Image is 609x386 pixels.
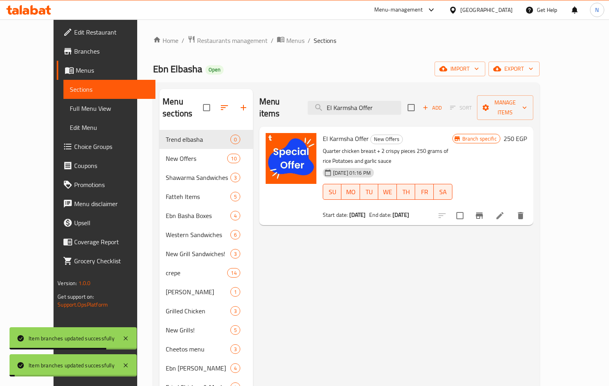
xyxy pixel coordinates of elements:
[57,213,155,232] a: Upsell
[188,35,268,46] a: Restaurants management
[230,344,240,354] div: items
[403,99,419,116] span: Select section
[74,161,149,170] span: Coupons
[231,250,240,258] span: 3
[393,210,409,220] b: [DATE]
[360,184,379,200] button: TU
[483,98,527,118] span: Manage items
[323,184,341,200] button: SU
[166,325,230,335] span: New Grills!
[166,363,230,373] span: Ebn [PERSON_NAME]
[159,282,253,301] div: [PERSON_NAME]1
[63,99,155,118] a: Full Menu View
[266,133,316,184] img: El Karmsha Offer
[182,36,184,45] li: /
[74,199,149,208] span: Menu disclaimer
[323,210,348,220] span: Start date:
[166,135,230,144] span: Trend elbasha
[57,137,155,156] a: Choice Groups
[159,130,253,149] div: Trend elbasha0
[370,135,403,144] div: New Offers
[74,46,149,56] span: Branches
[418,186,431,198] span: FR
[308,36,310,45] li: /
[166,287,230,297] span: [PERSON_NAME]
[227,154,240,163] div: items
[57,232,155,251] a: Coverage Report
[74,27,149,37] span: Edit Restaurant
[74,142,149,151] span: Choice Groups
[231,231,240,239] span: 6
[228,269,239,277] span: 14
[159,359,253,378] div: Ebn [PERSON_NAME]4
[230,211,240,220] div: items
[159,149,253,168] div: New Offers10
[381,186,394,198] span: WE
[57,291,94,302] span: Get support on:
[234,98,253,117] button: Add section
[198,99,215,116] span: Select all sections
[231,345,240,353] span: 3
[159,320,253,340] div: New Grills!5
[259,96,298,120] h2: Menu items
[326,186,338,198] span: SU
[153,60,202,78] span: Ebn Elbasha
[231,326,240,334] span: 5
[363,186,375,198] span: TU
[159,263,253,282] div: crepe14
[57,278,77,288] span: Version:
[595,6,599,14] span: N
[400,186,412,198] span: TH
[159,187,253,206] div: Fatteh Items5
[153,36,178,45] a: Home
[166,344,230,354] div: Cheetos menu
[419,102,445,114] button: Add
[415,184,434,200] button: FR
[70,104,149,113] span: Full Menu View
[511,206,530,225] button: delete
[330,169,374,177] span: [DATE] 01:16 PM
[205,65,224,75] div: Open
[159,340,253,359] div: Cheetos menu3
[166,173,230,182] span: Shawarma Sandwiches
[74,180,149,189] span: Promotions
[166,154,227,163] span: New Offers
[459,135,500,143] span: Branch specific
[153,35,540,46] nav: breadcrumb
[57,251,155,270] a: Grocery Checklist
[57,42,155,61] a: Branches
[215,98,234,117] span: Sort sections
[166,306,230,316] div: Grilled Chicken
[452,207,468,224] span: Select to update
[341,184,360,200] button: MO
[74,237,149,247] span: Coverage Report
[488,62,540,76] button: export
[437,186,449,198] span: SA
[230,230,240,239] div: items
[230,363,240,373] div: items
[504,133,527,144] h6: 250 EGP
[159,301,253,320] div: Grilled Chicken3
[166,249,230,259] span: New Grill Sandwiches!
[79,278,91,288] span: 1.0.0
[57,156,155,175] a: Coupons
[166,192,230,201] div: Fatteh Items
[57,23,155,42] a: Edit Restaurant
[230,135,240,144] div: items
[70,123,149,132] span: Edit Menu
[230,306,240,316] div: items
[308,101,401,115] input: search
[435,62,485,76] button: import
[421,103,443,112] span: Add
[159,206,253,225] div: Ebn Basha Boxes4
[57,61,155,80] a: Menus
[57,299,108,310] a: Support.OpsPlatform
[166,268,227,278] span: crepe
[231,193,240,201] span: 5
[441,64,479,74] span: import
[323,133,369,145] span: El Karmsha Offer
[166,211,230,220] span: Ebn Basha Boxes
[277,35,304,46] a: Menus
